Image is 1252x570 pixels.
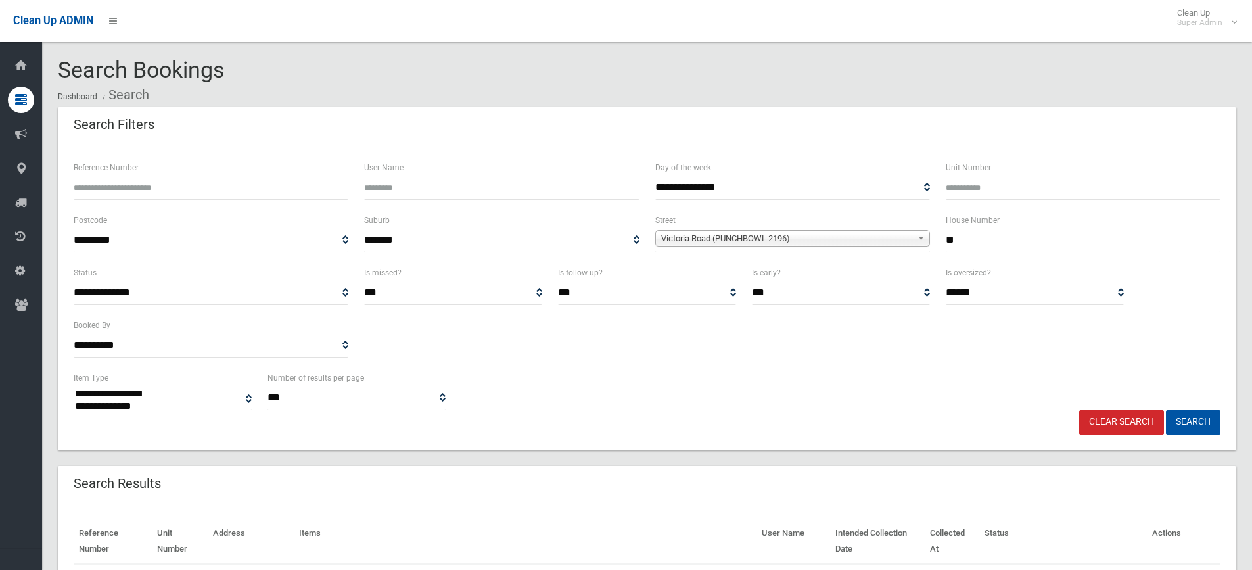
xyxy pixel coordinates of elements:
li: Search [99,83,149,107]
th: Reference Number [74,519,152,564]
a: Clear Search [1079,410,1164,435]
span: Victoria Road (PUNCHBOWL 2196) [661,231,912,247]
label: Is oversized? [946,266,991,280]
th: Items [294,519,756,564]
header: Search Filters [58,112,170,137]
label: House Number [946,213,1000,227]
span: Clean Up ADMIN [13,14,93,27]
th: Unit Number [152,519,208,564]
th: User Name [756,519,830,564]
small: Super Admin [1177,18,1222,28]
th: Status [979,519,1147,564]
th: Address [208,519,294,564]
label: Item Type [74,371,108,385]
label: User Name [364,160,404,175]
th: Intended Collection Date [830,519,925,564]
span: Clean Up [1171,8,1236,28]
label: Is follow up? [558,266,603,280]
a: Dashboard [58,92,97,101]
button: Search [1166,410,1220,435]
label: Is early? [752,266,781,280]
label: Number of results per page [267,371,364,385]
label: Booked By [74,318,110,333]
label: Postcode [74,213,107,227]
label: Street [655,213,676,227]
header: Search Results [58,471,177,496]
label: Day of the week [655,160,711,175]
label: Is missed? [364,266,402,280]
span: Search Bookings [58,57,225,83]
label: Reference Number [74,160,139,175]
label: Suburb [364,213,390,227]
th: Collected At [925,519,979,564]
th: Actions [1147,519,1220,564]
label: Status [74,266,97,280]
label: Unit Number [946,160,991,175]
